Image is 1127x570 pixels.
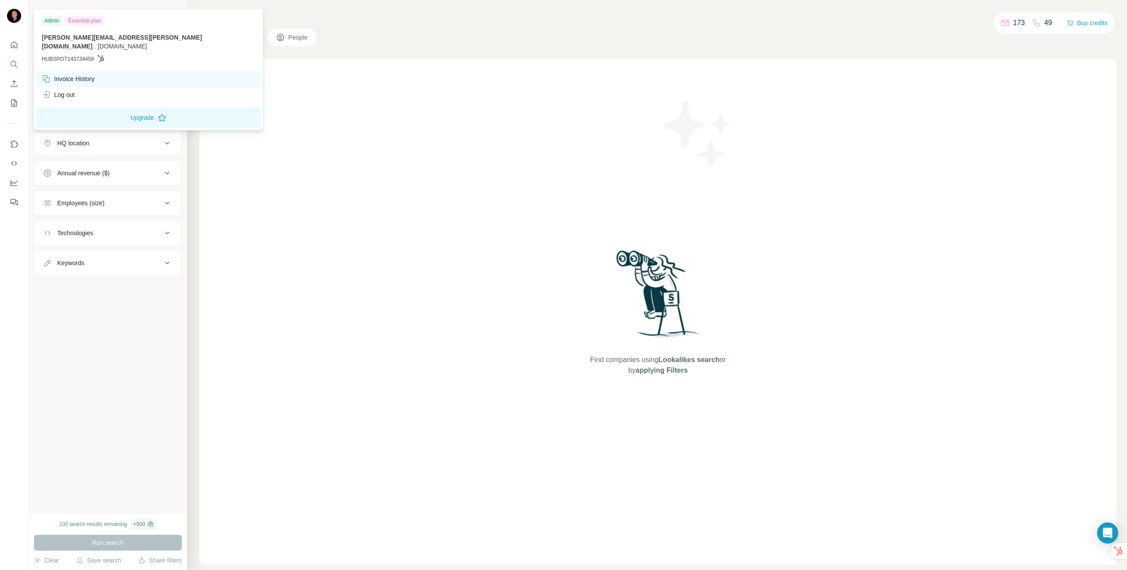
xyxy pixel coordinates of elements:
button: Upgrade [36,107,261,128]
span: [PERSON_NAME][EMAIL_ADDRESS][PERSON_NAME][DOMAIN_NAME] [42,34,202,50]
button: HQ location [34,133,181,154]
span: People [288,33,309,42]
button: Feedback [7,194,21,210]
button: Employees (size) [34,192,181,214]
span: applying Filters [636,366,688,374]
div: 100 search results remaining [59,519,156,529]
button: Use Surfe API [7,155,21,171]
button: Search [7,56,21,72]
span: . [94,43,96,50]
div: Essential plan [66,15,104,26]
button: Share filters [138,556,182,565]
div: Employees (size) [57,199,104,207]
img: Surfe Illustration - Woman searching with binoculars [612,248,704,346]
div: New search [34,8,62,16]
div: Log out [42,90,75,99]
button: Clear [34,556,59,565]
img: Avatar [7,9,21,23]
button: Keywords [34,252,181,274]
button: Save search [76,556,121,565]
button: My lists [7,95,21,111]
span: [DOMAIN_NAME] [98,43,147,50]
span: HUBSPOT143734458 [42,55,94,63]
div: Keywords [57,259,84,267]
button: Buy credits [1067,17,1108,29]
div: Invoice History [42,74,95,83]
button: Use Surfe on LinkedIn [7,136,21,152]
div: Open Intercom Messenger [1097,522,1118,544]
div: + 500 [133,520,145,528]
span: Find companies using or by [587,355,728,376]
div: HQ location [57,139,89,148]
span: Lookalikes search [659,356,720,363]
div: Technologies [57,229,93,237]
div: Annual revenue ($) [57,169,110,178]
button: Technologies [34,222,181,244]
img: Surfe Illustration - Stars [658,94,737,174]
button: Enrich CSV [7,76,21,92]
p: 173 [1013,18,1025,28]
button: Quick start [7,37,21,53]
button: Dashboard [7,175,21,191]
p: 49 [1044,18,1052,28]
div: Admin [42,15,62,26]
button: Annual revenue ($) [34,163,181,184]
h4: Search [199,11,1116,23]
button: Hide [153,5,187,19]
